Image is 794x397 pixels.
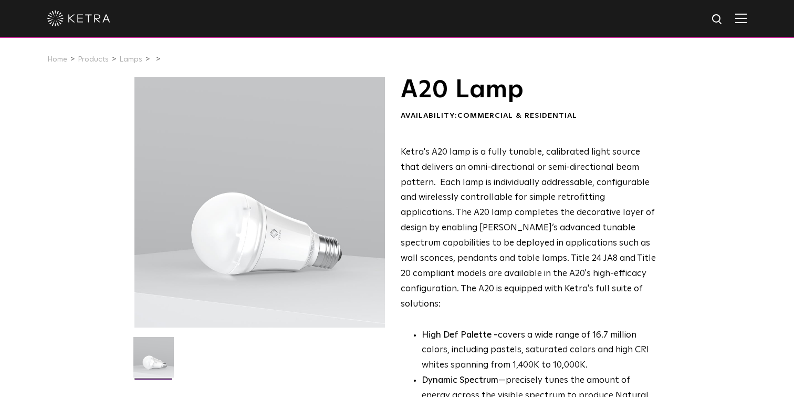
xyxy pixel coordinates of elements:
a: Home [47,56,67,63]
span: Commercial & Residential [457,112,577,119]
p: covers a wide range of 16.7 million colors, including pastels, saturated colors and high CRI whit... [422,328,656,374]
strong: Dynamic Spectrum [422,376,498,385]
img: Hamburger%20Nav.svg [735,13,747,23]
div: Availability: [401,111,656,121]
img: search icon [711,13,724,26]
img: A20-Lamp-2021-Web-Square [133,337,174,385]
h1: A20 Lamp [401,77,656,103]
span: Ketra's A20 lamp is a fully tunable, calibrated light source that delivers an omni-directional or... [401,148,656,309]
strong: High Def Palette - [422,331,498,340]
img: ketra-logo-2019-white [47,11,110,26]
a: Products [78,56,109,63]
a: Lamps [119,56,142,63]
